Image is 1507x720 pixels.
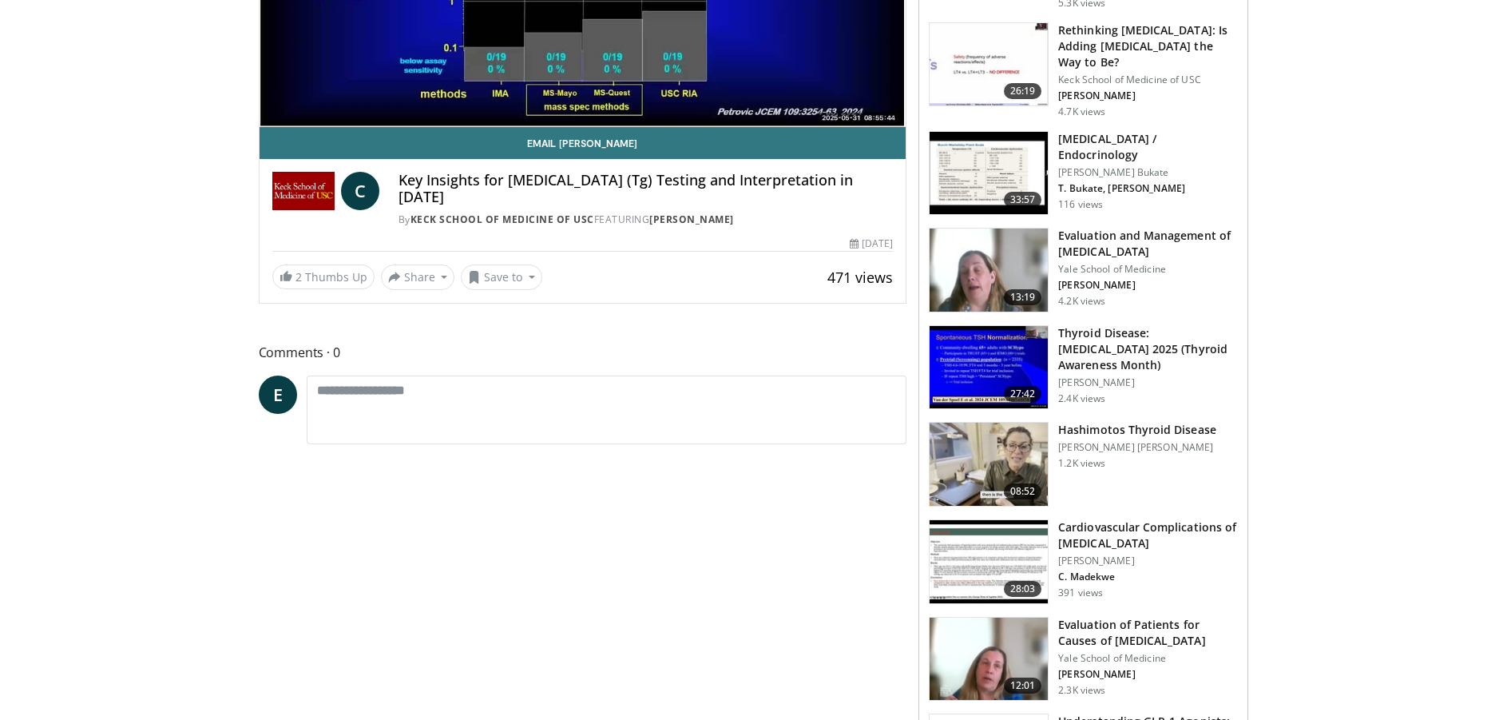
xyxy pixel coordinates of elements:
[1058,182,1238,195] p: T. Bukate, [PERSON_NAME]
[1058,279,1238,292] p: [PERSON_NAME]
[381,265,455,290] button: Share
[410,213,594,226] a: Keck School of Medicine of USC
[1004,483,1042,499] span: 08:52
[930,326,1048,409] img: 2c46df25-6e4b-4dd4-929c-4cf5cddae705.150x105_q85_crop-smart_upscale.jpg
[929,228,1238,312] a: 13:19 Evaluation and Management of [MEDICAL_DATA] Yale School of Medicine [PERSON_NAME] 4.2K views
[1004,192,1042,208] span: 33:57
[930,423,1048,506] img: 52d1f512-aad6-4a61-8e02-7579da4ec415.150x105_q85_crop-smart_upscale.jpg
[1058,198,1103,211] p: 116 views
[399,172,894,206] h4: Key Insights for [MEDICAL_DATA] (Tg) Testing and Interpretation in [DATE]
[272,265,375,289] a: 2 Thumbs Up
[1058,228,1238,260] h3: Evaluation and Management of [MEDICAL_DATA]
[1058,652,1238,665] p: Yale School of Medicine
[930,618,1048,701] img: 58781272-d6d0-4250-b1b8-8093bf55a311.150x105_q85_crop-smart_upscale.jpg
[399,213,894,227] div: By FEATURING
[1058,668,1238,681] p: [PERSON_NAME]
[259,376,297,414] a: E
[1058,457,1105,470] p: 1.2K views
[1058,263,1238,276] p: Yale School of Medicine
[827,268,893,287] span: 471 views
[1058,22,1238,70] h3: Rethinking [MEDICAL_DATA]: Is Adding [MEDICAL_DATA] the Way to Be?
[930,132,1048,215] img: 4d5d0822-7213-4b5b-b836-446ffba942d0.150x105_q85_crop-smart_upscale.jpg
[1058,441,1216,454] p: [PERSON_NAME] [PERSON_NAME]
[850,237,893,251] div: [DATE]
[929,519,1238,604] a: 28:03 Cardiovascular Complications of [MEDICAL_DATA] [PERSON_NAME] C. Madekwe 391 views
[272,172,335,210] img: Keck School of Medicine of USC
[1058,74,1238,86] p: Keck School of Medicine of USC
[259,342,907,363] span: Comments 0
[1004,386,1042,402] span: 27:42
[1004,289,1042,305] span: 13:19
[929,22,1238,118] a: 26:19 Rethinking [MEDICAL_DATA]: Is Adding [MEDICAL_DATA] the Way to Be? Keck School of Medicine ...
[1058,684,1105,697] p: 2.3K views
[1058,571,1238,583] p: C. Madekwe
[1058,105,1105,118] p: 4.7K views
[1058,617,1238,649] h3: Evaluation of Patients for Causes of [MEDICAL_DATA]
[649,213,734,226] a: [PERSON_NAME]
[929,422,1238,507] a: 08:52 Hashimotos Thyroid Disease [PERSON_NAME] [PERSON_NAME] 1.2K views
[260,127,906,159] a: Email [PERSON_NAME]
[930,229,1048,312] img: dc6b3c35-b36a-4a9c-9e97-c7938243fc78.150x105_q85_crop-smart_upscale.jpg
[1058,519,1238,551] h3: Cardiovascular Complications of [MEDICAL_DATA]
[930,520,1048,603] img: 41b44415-9372-4e16-9b1b-8eab3e546753.150x105_q85_crop-smart_upscale.jpg
[1058,90,1238,102] p: [PERSON_NAME]
[1058,392,1105,405] p: 2.4K views
[1058,166,1238,179] p: [PERSON_NAME] Bukate
[1058,376,1238,389] p: [PERSON_NAME]
[1058,422,1216,438] h3: Hashimotos Thyroid Disease
[1004,581,1042,597] span: 28:03
[1058,555,1238,567] p: [PERSON_NAME]
[929,325,1238,410] a: 27:42 Thyroid Disease: [MEDICAL_DATA] 2025 (Thyroid Awareness Month) [PERSON_NAME] 2.4K views
[929,131,1238,216] a: 33:57 [MEDICAL_DATA] / Endocrinology [PERSON_NAME] Bukate T. Bukate, [PERSON_NAME] 116 views
[929,617,1238,702] a: 12:01 Evaluation of Patients for Causes of [MEDICAL_DATA] Yale School of Medicine [PERSON_NAME] 2...
[1058,587,1103,599] p: 391 views
[1058,325,1238,373] h3: Thyroid Disease: [MEDICAL_DATA] 2025 (Thyroid Awareness Month)
[1004,678,1042,694] span: 12:01
[1004,83,1042,99] span: 26:19
[461,265,542,290] button: Save to
[930,23,1048,106] img: 83a0fbab-8392-4dd6-b490-aa2edb68eb86.150x105_q85_crop-smart_upscale.jpg
[341,172,379,210] a: C
[1058,295,1105,308] p: 4.2K views
[295,269,302,284] span: 2
[1058,131,1238,163] h3: [MEDICAL_DATA] / Endocrinology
